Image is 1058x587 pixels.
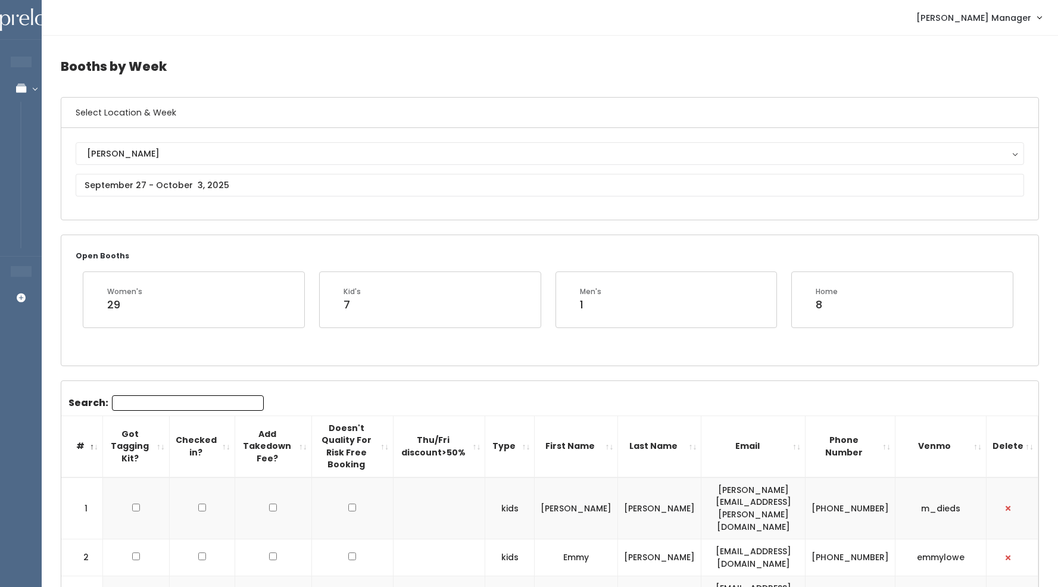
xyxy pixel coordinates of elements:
[701,416,806,477] th: Email: activate to sort column ascending
[68,395,264,411] label: Search:
[701,477,806,539] td: [PERSON_NAME][EMAIL_ADDRESS][PERSON_NAME][DOMAIN_NAME]
[61,416,103,477] th: #: activate to sort column descending
[61,477,103,539] td: 1
[344,286,361,297] div: Kid's
[76,174,1024,196] input: September 27 - October 3, 2025
[103,416,170,477] th: Got Tagging Kit?: activate to sort column ascending
[61,98,1038,128] h6: Select Location & Week
[485,416,535,477] th: Type: activate to sort column ascending
[701,539,806,576] td: [EMAIL_ADDRESS][DOMAIN_NAME]
[535,539,618,576] td: Emmy
[61,50,1039,83] h4: Booths by Week
[895,539,986,576] td: emmylowe
[485,539,535,576] td: kids
[805,477,895,539] td: [PHONE_NUMBER]
[344,297,361,313] div: 7
[235,416,311,477] th: Add Takedown Fee?: activate to sort column ascending
[916,11,1031,24] span: [PERSON_NAME] Manager
[895,477,986,539] td: m_dieds
[107,286,142,297] div: Women's
[904,5,1053,30] a: [PERSON_NAME] Manager
[580,297,601,313] div: 1
[107,297,142,313] div: 29
[580,286,601,297] div: Men's
[485,477,535,539] td: kids
[76,251,129,261] small: Open Booths
[311,416,393,477] th: Doesn't Quality For Risk Free Booking : activate to sort column ascending
[805,416,895,477] th: Phone Number: activate to sort column ascending
[986,416,1038,477] th: Delete: activate to sort column ascending
[61,539,103,576] td: 2
[816,286,838,297] div: Home
[393,416,485,477] th: Thu/Fri discount&gt;50%: activate to sort column ascending
[535,477,618,539] td: [PERSON_NAME]
[87,147,1013,160] div: [PERSON_NAME]
[169,416,235,477] th: Checked in?: activate to sort column ascending
[895,416,986,477] th: Venmo: activate to sort column ascending
[618,539,701,576] td: [PERSON_NAME]
[618,477,701,539] td: [PERSON_NAME]
[76,142,1024,165] button: [PERSON_NAME]
[618,416,701,477] th: Last Name: activate to sort column ascending
[805,539,895,576] td: [PHONE_NUMBER]
[112,395,264,411] input: Search:
[535,416,618,477] th: First Name: activate to sort column ascending
[816,297,838,313] div: 8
